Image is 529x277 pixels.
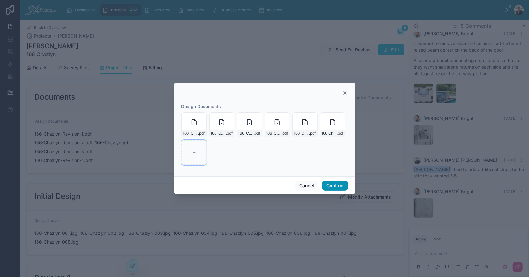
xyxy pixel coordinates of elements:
[309,131,316,136] span: .pdf
[183,131,198,136] span: 166-Chazlyn-Revision-1
[322,181,348,191] button: Confirm
[226,131,233,136] span: .pdf
[282,131,288,136] span: .pdf
[266,131,282,136] span: 166-Chazlyn-Revision-3
[322,131,337,136] span: 166 Chazlyn Revision 5
[295,181,319,191] button: Cancel
[254,131,261,136] span: .pdf
[198,131,205,136] span: .pdf
[337,131,344,136] span: .pdf
[181,104,221,109] span: Design Documents
[211,131,226,136] span: 166-Chazlyn-Revision-2
[239,131,254,136] span: 166-Chazlyn
[294,131,309,136] span: 166-Chazlyn-Revision-4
